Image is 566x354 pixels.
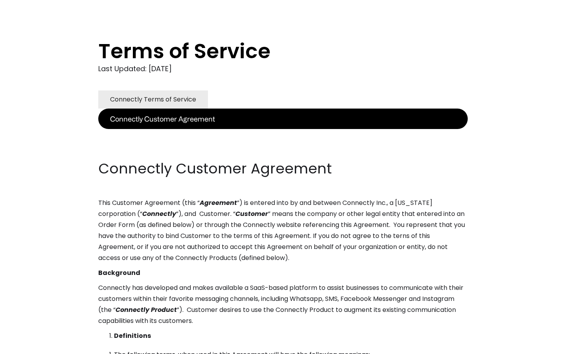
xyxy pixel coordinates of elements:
[98,39,436,63] h1: Terms of Service
[98,197,468,264] p: This Customer Agreement (this “ ”) is entered into by and between Connectly Inc., a [US_STATE] co...
[116,305,177,314] em: Connectly Product
[200,198,237,207] em: Agreement
[98,282,468,326] p: Connectly has developed and makes available a SaaS-based platform to assist businesses to communi...
[110,113,215,124] div: Connectly Customer Agreement
[98,129,468,140] p: ‍
[142,209,176,218] em: Connectly
[235,209,268,218] em: Customer
[98,63,468,75] div: Last Updated: [DATE]
[98,144,468,155] p: ‍
[114,331,151,340] strong: Definitions
[98,268,140,277] strong: Background
[16,340,47,351] ul: Language list
[8,339,47,351] aside: Language selected: English
[98,159,468,179] h2: Connectly Customer Agreement
[110,94,196,105] div: Connectly Terms of Service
